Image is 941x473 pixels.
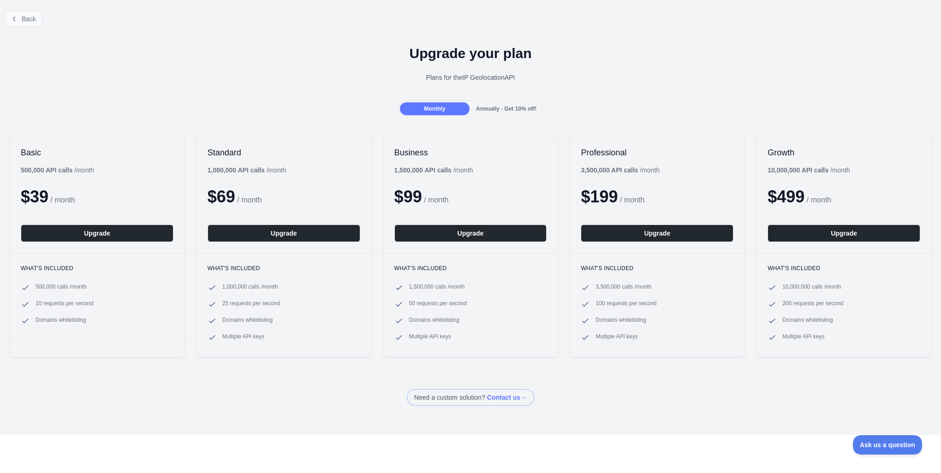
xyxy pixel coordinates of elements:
span: $ 199 [581,187,618,206]
h2: Business [394,147,547,158]
iframe: Toggle Customer Support [853,435,923,455]
b: 3,500,000 API calls [581,166,638,174]
h2: Professional [581,147,733,158]
div: / month [581,166,660,175]
b: 1,500,000 API calls [394,166,452,174]
div: / month [394,166,473,175]
span: $ 99 [394,187,422,206]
